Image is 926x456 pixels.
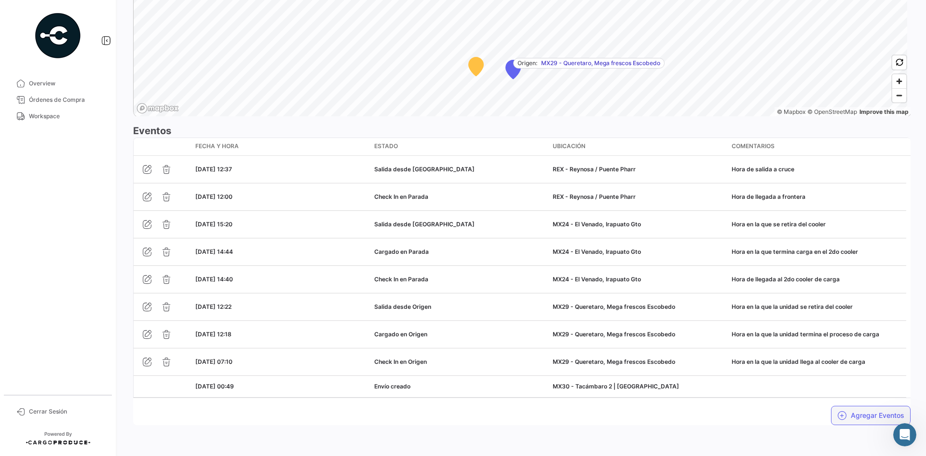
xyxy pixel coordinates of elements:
button: Agregar Eventos [831,406,911,425]
iframe: Intercom live chat [893,423,916,446]
div: Hora en la que la unidad termina el proceso de carga [732,330,903,339]
div: Hora de llegada al 2do cooler de carga [732,275,903,284]
div: si claro [15,205,40,214]
span: [DATE] 15:20 [195,221,232,228]
div: Nuestro tiempo de respuesta habitual 🕒 [15,84,150,103]
b: [PERSON_NAME] [41,148,95,155]
div: listo! se han dado de alta los operadores [15,278,150,297]
span: [DATE] 12:18 [195,331,231,338]
div: MX30 - Tacámbaro 2 | [GEOGRAPHIC_DATA] [553,382,724,391]
span: [DATE] 14:40 [195,276,233,283]
button: Inicio [151,4,169,22]
button: Adjuntar un archivo [46,316,54,324]
div: Jose dice… [8,116,185,145]
div: Hora en la que termina carga en el 2do cooler [732,248,903,256]
div: REX - Reynosa / Puente Pharr [553,193,724,201]
span: Overview [29,79,104,88]
p: Activo hace 1h [47,12,93,22]
div: [PERSON_NAME] y [PERSON_NAME] [57,122,177,132]
b: [PERSON_NAME][EMAIL_ADDRESS][PERSON_NAME][DOMAIN_NAME] [15,51,147,78]
div: REX - Reynosa / Puente Pharr [553,165,724,174]
span: Fecha y Hora [195,142,239,151]
div: Hora de llegada a frontera [732,193,903,201]
div: si claro [8,199,47,220]
a: Mapbox logo [136,103,179,114]
div: Check In en Parada [374,275,545,284]
div: Map marker [505,60,521,79]
span: Workspace [29,112,104,121]
span: Estado [374,142,398,151]
span: Ubicación [553,142,586,151]
div: muchísimas gracias [110,233,177,243]
a: Map feedback [859,108,909,115]
div: Salida desde [GEOGRAPHIC_DATA] [374,220,545,229]
datatable-header-cell: Fecha y Hora [191,138,370,155]
span: Zoom out [892,89,906,102]
div: Las respuestas te llegarán aquí y por correo electrónico:✉️[PERSON_NAME][EMAIL_ADDRESS][PERSON_NA... [8,26,158,109]
a: Overview [8,75,108,92]
button: Start recording [61,316,69,324]
div: [PERSON_NAME] y [PERSON_NAME] [49,116,185,138]
div: listo! se han dado de alta los operadores[PERSON_NAME] • Hace 1h [8,272,158,303]
div: MX24 - El Venado, Irapuato Gto [553,248,724,256]
div: Cargado en Origen [374,330,545,339]
div: Profile image for Rocio [29,147,39,156]
div: Jose dice… [8,227,185,256]
div: Rocio dice… [8,199,185,228]
div: Hora de salida a cruce [732,165,903,174]
div: Hora en la que la unidad llega al cooler de carga [732,358,903,366]
a: Mapbox [777,108,805,115]
datatable-header-cell: Ubicación [549,138,728,155]
div: Operator dice… [8,26,185,116]
div: MX29 - Queretaro, Mega frescos Escobedo [553,330,724,339]
div: Rocio dice… [8,272,185,324]
div: Hora en la que la unidad se retira del cooler [732,303,903,311]
h1: [PERSON_NAME] [47,5,109,12]
div: ¡Hola [PERSON_NAME]! Espero que estés muy bien [8,167,158,198]
div: Envío creado [374,382,545,391]
img: powered-by.png [34,12,82,60]
div: Cerrar [169,4,187,21]
a: OpenStreetMap [807,108,857,115]
button: go back [6,4,25,22]
span: MX29 - Queretaro, Mega frescos Escobedo [541,59,660,68]
div: Rocio dice… [8,145,185,167]
span: [DATE] 07:10 [195,358,232,365]
b: menos de 30 minutos [24,94,106,101]
div: MX29 - Queretaro, Mega frescos Escobedo [553,358,724,366]
span: [DATE] 14:44 [195,248,233,255]
div: Salida desde [GEOGRAPHIC_DATA] [374,165,545,174]
span: [DATE] 12:00 [195,193,232,200]
div: MX24 - El Venado, Irapuato Gto [553,275,724,284]
div: Salida desde Origen [374,303,545,311]
span: Origen: [517,59,537,68]
span: [DATE] 12:22 [195,303,231,310]
a: Órdenes de Compra [8,92,108,108]
textarea: Escribe un mensaje... [8,296,185,312]
span: [DATE] 00:49 [195,383,234,390]
span: Órdenes de Compra [29,96,104,104]
h3: Eventos [133,124,911,138]
div: joined the conversation [41,147,164,156]
div: Check In en Parada [374,193,545,201]
datatable-header-cell: Comentarios [728,138,907,155]
div: ¡Hola [PERSON_NAME]! Espero que estés muy bien [15,173,150,192]
span: Comentarios [732,142,775,151]
div: Profile image for Rocio [27,5,43,21]
button: Selector de emoji [15,316,23,324]
button: Zoom in [892,74,906,88]
div: Las respuestas te llegarán aquí y por correo electrónico: ✉️ [15,32,150,79]
button: Enviar un mensaje… [165,312,181,328]
datatable-header-cell: Estado [370,138,549,155]
button: Zoom out [892,88,906,102]
div: Rocio dice… [8,167,185,199]
div: Cargado en Parada [374,248,545,256]
div: Map marker [468,57,484,76]
div: MX29 - Queretaro, Mega frescos Escobedo [553,303,724,311]
div: Check In en Origen [374,358,545,366]
span: Cerrar Sesión [29,407,104,416]
div: muchísimas gracias [103,227,185,249]
div: MX24 - El Venado, Irapuato Gto [553,220,724,229]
